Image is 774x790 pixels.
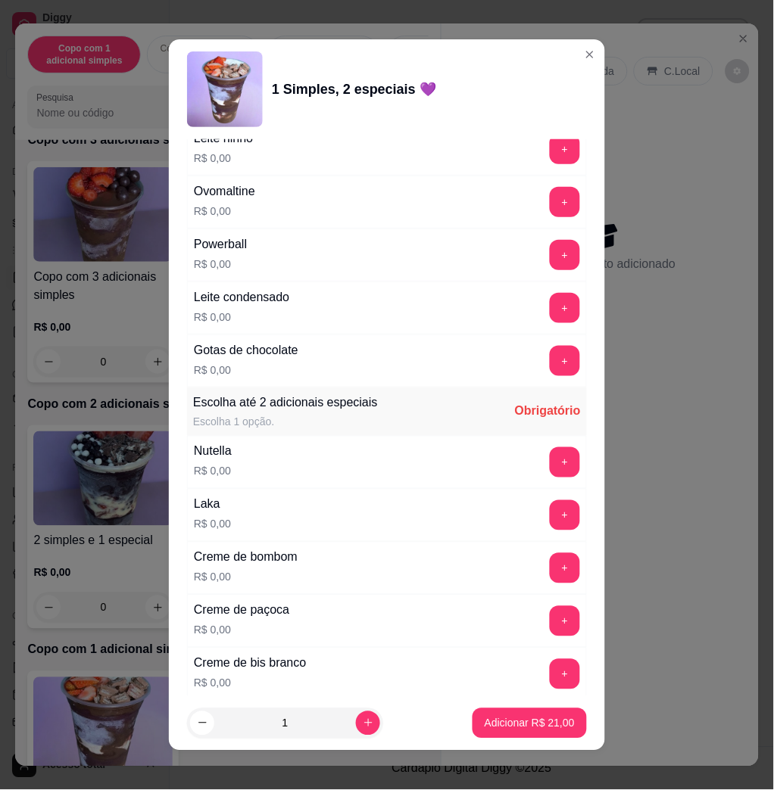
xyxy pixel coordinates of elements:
[194,496,231,514] div: Laka
[193,415,378,430] div: Escolha 1 opção.
[194,341,298,359] div: Gotas de chocolate
[194,288,289,306] div: Leite condensado
[194,309,289,325] p: R$ 0,00
[550,659,580,689] button: add
[194,257,247,272] p: R$ 0,00
[550,293,580,323] button: add
[187,51,263,127] img: product-image
[473,708,587,739] button: Adicionar R$ 21,00
[194,549,298,567] div: Creme de bombom
[194,517,231,532] p: R$ 0,00
[190,711,214,736] button: decrease-product-quantity
[550,346,580,376] button: add
[550,240,580,270] button: add
[194,204,255,219] p: R$ 0,00
[194,655,307,673] div: Creme de bis branco
[578,42,602,67] button: Close
[194,235,247,253] div: Powerball
[194,570,298,585] p: R$ 0,00
[194,443,232,461] div: Nutella
[194,151,253,166] p: R$ 0,00
[193,393,378,412] div: Escolha até 2 adicionais especiais
[515,403,581,421] div: Obrigatório
[550,606,580,636] button: add
[550,500,580,530] button: add
[485,716,575,731] p: Adicionar R$ 21,00
[194,464,232,479] p: R$ 0,00
[194,362,298,378] p: R$ 0,00
[550,134,580,164] button: add
[272,79,436,100] div: 1 Simples, 2 especiais 💜
[194,676,307,691] p: R$ 0,00
[550,553,580,583] button: add
[194,623,289,638] p: R$ 0,00
[194,182,255,201] div: Ovomaltine
[194,602,289,620] div: Creme de paçoca
[550,187,580,217] button: add
[550,447,580,477] button: add
[356,711,380,736] button: increase-product-quantity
